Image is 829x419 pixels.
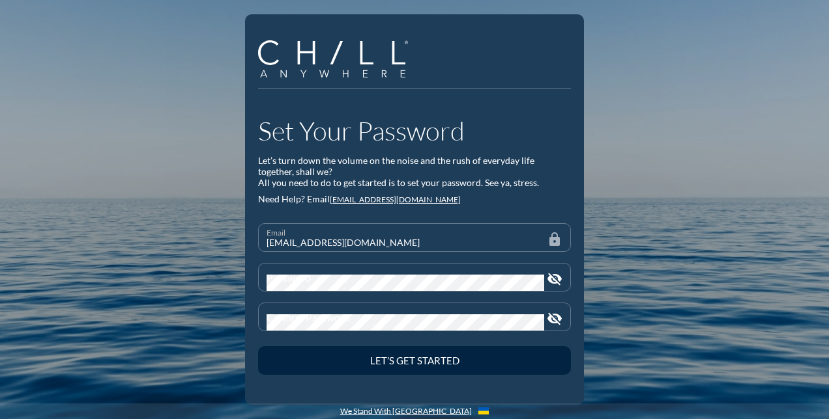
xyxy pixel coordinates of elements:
div: Let’s Get Started [281,355,548,366]
img: Flag_of_Ukraine.1aeecd60.svg [478,407,489,414]
a: We Stand With [GEOGRAPHIC_DATA] [340,407,472,416]
img: Company Logo [258,40,408,77]
input: Confirm Password [267,314,544,331]
a: Company Logo [258,40,418,79]
button: Let’s Get Started [258,346,571,375]
input: Password [267,275,544,291]
a: [EMAIL_ADDRESS][DOMAIN_NAME] [330,195,461,204]
span: Need Help? Email [258,193,330,204]
div: Let’s turn down the volume on the noise and the rush of everyday life together, shall we? All you... [258,155,571,188]
i: visibility_off [547,311,562,327]
i: visibility_off [547,271,562,287]
h1: Set Your Password [258,115,571,146]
